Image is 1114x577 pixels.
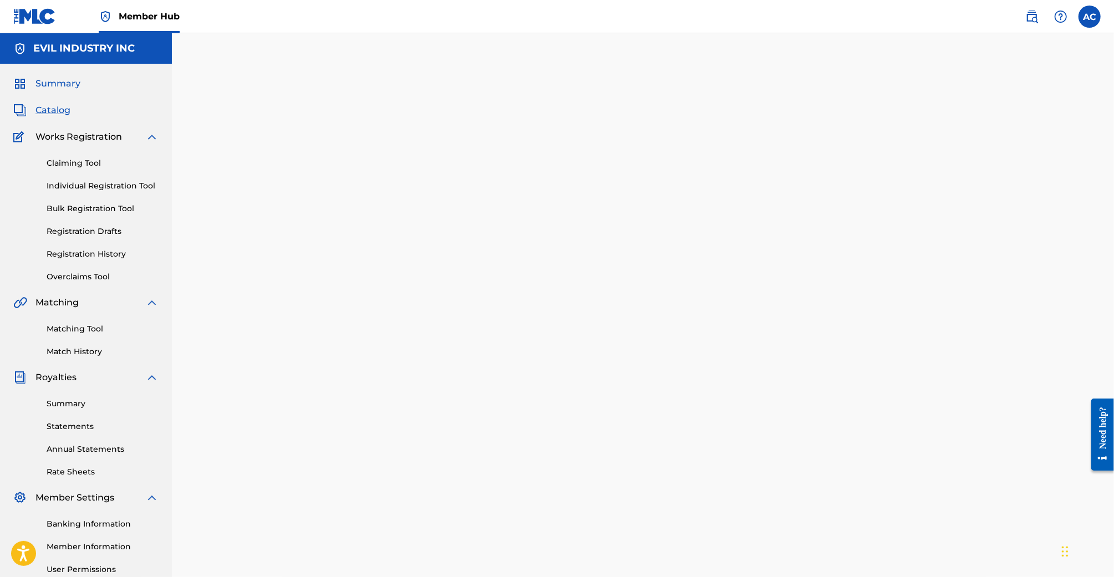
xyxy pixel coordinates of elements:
img: expand [145,296,159,309]
img: Summary [13,77,27,90]
div: Drag [1062,535,1069,568]
img: expand [145,130,159,144]
img: expand [145,491,159,504]
img: Catalog [13,104,27,117]
img: Works Registration [13,130,28,144]
span: Member Settings [35,491,114,504]
a: Statements [47,421,159,432]
span: Summary [35,77,80,90]
span: Catalog [35,104,70,117]
div: Help [1050,6,1072,28]
span: Royalties [35,371,77,384]
a: User Permissions [47,564,159,575]
a: Rate Sheets [47,466,159,478]
a: Annual Statements [47,443,159,455]
img: expand [145,371,159,384]
a: Individual Registration Tool [47,180,159,192]
iframe: Chat Widget [1059,524,1114,577]
img: Member Settings [13,491,27,504]
img: Matching [13,296,27,309]
img: help [1054,10,1067,23]
iframe: Resource Center [1083,390,1114,479]
a: Summary [47,398,159,410]
img: Top Rightsholder [99,10,112,23]
img: Accounts [13,42,27,55]
a: Claiming Tool [47,157,159,169]
span: Matching [35,296,79,309]
img: Royalties [13,371,27,384]
a: Registration History [47,248,159,260]
a: Member Information [47,541,159,553]
a: Overclaims Tool [47,271,159,283]
h5: EVIL INDUSTRY INC [33,42,135,55]
a: Matching Tool [47,323,159,335]
span: Works Registration [35,130,122,144]
a: Public Search [1021,6,1043,28]
img: search [1025,10,1039,23]
a: Registration Drafts [47,226,159,237]
a: Match History [47,346,159,358]
a: Bulk Registration Tool [47,203,159,215]
a: Banking Information [47,518,159,530]
img: MLC Logo [13,8,56,24]
span: Member Hub [119,10,180,23]
div: User Menu [1079,6,1101,28]
a: SummarySummary [13,77,80,90]
a: CatalogCatalog [13,104,70,117]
